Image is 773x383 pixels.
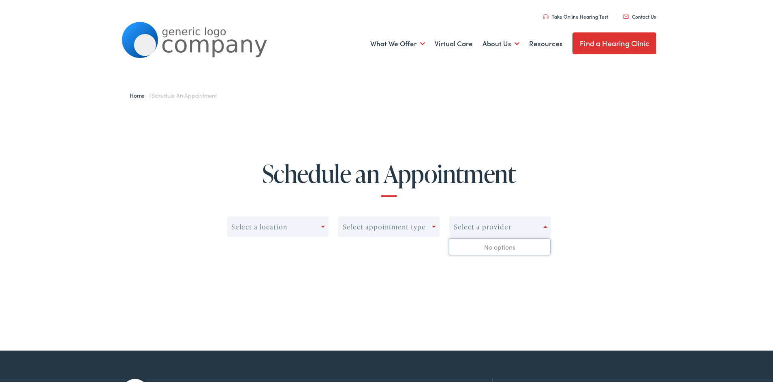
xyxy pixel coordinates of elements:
[529,28,563,58] a: Resources
[572,31,656,53] a: Find a Hearing Clinic
[543,13,549,18] img: utility icon
[623,12,656,19] a: Contact Us
[31,159,747,196] h1: Schedule an Appointment
[130,90,149,98] a: Home
[449,238,550,254] div: No options
[435,28,473,58] a: Virtual Care
[152,90,217,98] span: Schedule an Appointment
[343,222,426,229] div: Select appointment type
[370,28,425,58] a: What We Offer
[454,222,511,229] div: Select a provider
[130,90,217,98] span: /
[623,13,629,17] img: utility icon
[231,222,287,229] div: Select a location
[543,12,608,19] a: Take Online Hearing Test
[483,28,519,58] a: About Us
